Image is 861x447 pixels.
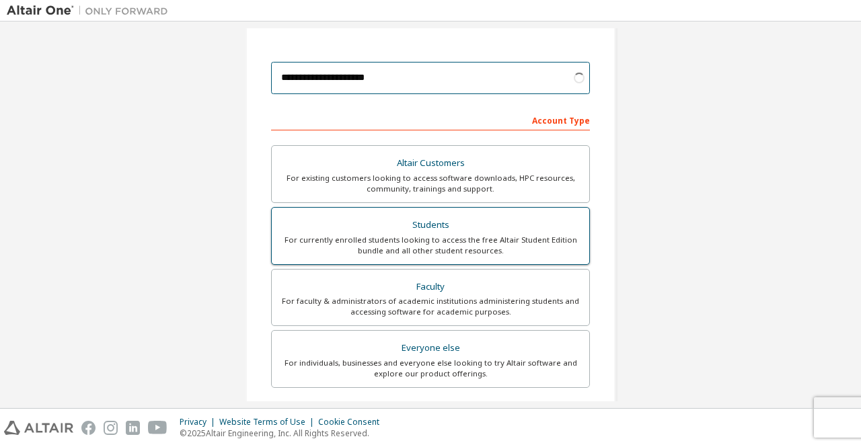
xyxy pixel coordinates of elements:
img: instagram.svg [104,421,118,435]
img: Altair One [7,4,175,17]
div: Account Type [271,109,590,130]
div: Altair Customers [280,154,581,173]
div: Privacy [180,417,219,428]
div: For individuals, businesses and everyone else looking to try Altair software and explore our prod... [280,358,581,379]
div: For currently enrolled students looking to access the free Altair Student Edition bundle and all ... [280,235,581,256]
div: Faculty [280,278,581,296]
img: altair_logo.svg [4,421,73,435]
div: For existing customers looking to access software downloads, HPC resources, community, trainings ... [280,173,581,194]
img: facebook.svg [81,421,96,435]
div: Everyone else [280,339,581,358]
div: Website Terms of Use [219,417,318,428]
img: linkedin.svg [126,421,140,435]
p: © 2025 Altair Engineering, Inc. All Rights Reserved. [180,428,387,439]
div: For faculty & administrators of academic institutions administering students and accessing softwa... [280,296,581,317]
div: Students [280,216,581,235]
img: youtube.svg [148,421,167,435]
div: Cookie Consent [318,417,387,428]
